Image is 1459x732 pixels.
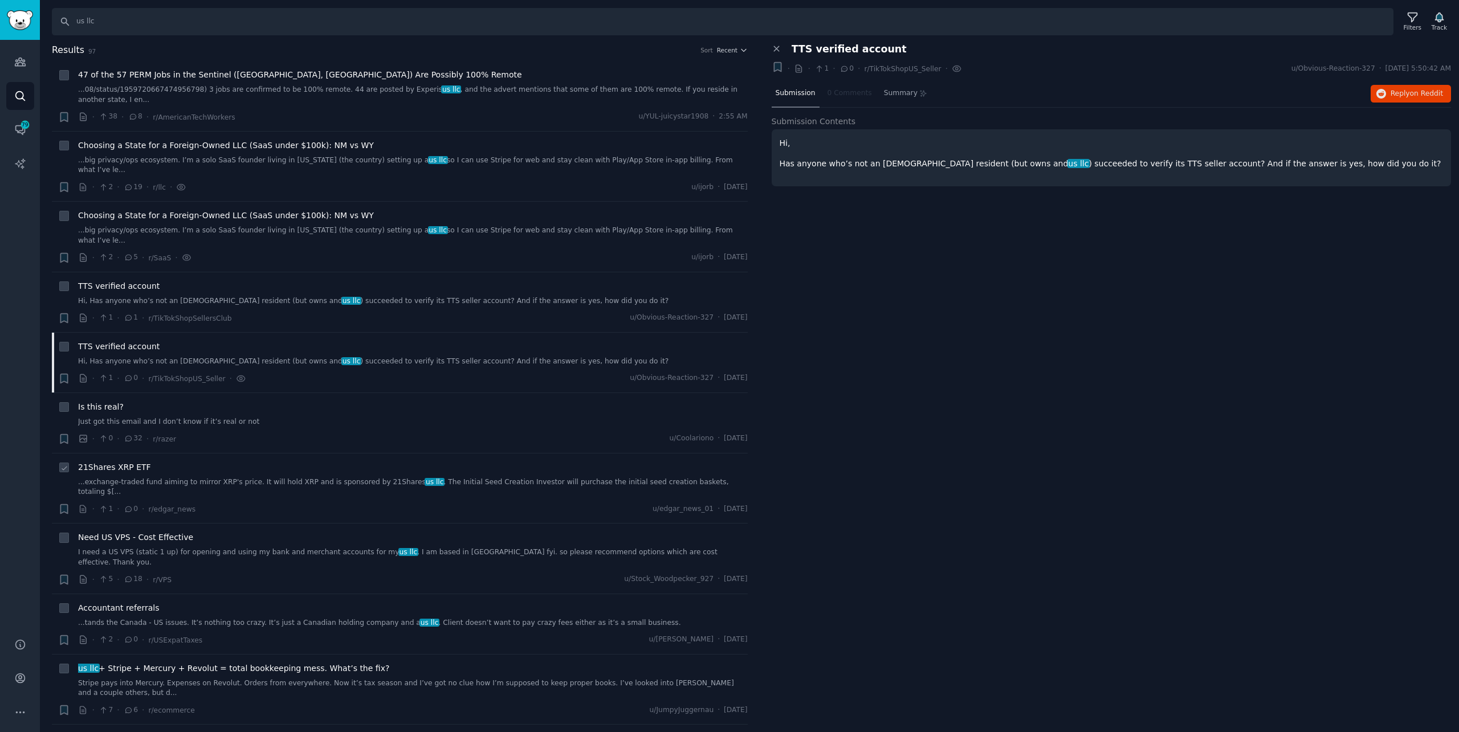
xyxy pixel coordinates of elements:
[7,10,33,30] img: GummySearch logo
[121,111,124,123] span: ·
[148,314,231,322] span: r/TikTokShopSellersClub
[148,254,171,262] span: r/SaaS
[175,252,177,264] span: ·
[146,181,149,193] span: ·
[718,504,720,514] span: ·
[78,678,748,698] a: Stripe pays into Mercury. Expenses on Revolut. Orders from everywhere. Now it’s tax season and I’...
[425,478,445,486] span: us llc
[718,705,720,715] span: ·
[124,252,138,263] span: 5
[419,619,439,627] span: us llc
[718,252,720,263] span: ·
[719,112,747,122] span: 2:55 AM
[124,434,142,444] span: 32
[78,461,151,473] a: 21Shares XRP ETF
[724,574,747,584] span: [DATE]
[117,433,119,445] span: ·
[718,635,720,645] span: ·
[148,636,202,644] span: r/USExpatTaxes
[146,433,149,445] span: ·
[718,574,720,584] span: ·
[691,182,714,193] span: u/ijorb
[839,64,854,74] span: 0
[170,181,172,193] span: ·
[78,140,374,152] a: Choosing a State for a Foreign-Owned LLC (SaaS under $100k): NM vs WY
[808,63,810,75] span: ·
[78,401,124,413] a: Is this real?
[717,46,737,54] span: Recent
[99,635,113,645] span: 2
[78,602,160,614] a: Accountant referrals
[153,113,235,121] span: r/AmericanTechWorkers
[1391,89,1443,99] span: Reply
[153,576,172,584] span: r/VPS
[724,635,747,645] span: [DATE]
[776,88,816,99] span: Submission
[78,531,193,543] a: Need US VPS - Cost Effective
[833,63,835,75] span: ·
[78,226,748,246] a: ...big privacy/ops ecosystem. I’m a solo SaaS founder living in [US_STATE] (the country) setting ...
[398,548,418,556] span: us llc
[441,85,461,93] span: us llc
[142,373,144,385] span: ·
[99,182,113,193] span: 2
[78,663,389,674] a: us llc+ Stripe + Mercury + Revolut = total bookkeeping mess. What’s the fix?
[724,504,747,514] span: [DATE]
[146,574,149,586] span: ·
[92,503,95,515] span: ·
[724,313,747,323] span: [DATE]
[78,341,160,353] a: TTS verified account
[92,433,95,445] span: ·
[52,43,84,58] span: Results
[78,357,748,367] a: Hi, Has anyone who’s not an [DEMOGRAPHIC_DATA] resident (but owns andus llc) succeeded to verify ...
[724,373,747,383] span: [DATE]
[99,574,113,584] span: 5
[99,252,113,263] span: 2
[712,112,715,122] span: ·
[1379,64,1381,74] span: ·
[88,48,96,55] span: 97
[1291,64,1375,74] span: u/Obvious-Reaction-327
[814,64,829,74] span: 1
[124,182,142,193] span: 19
[78,69,522,81] a: 47 of the 57 PERM Jobs in the Sentinel ([GEOGRAPHIC_DATA], [GEOGRAPHIC_DATA]) Are Possibly 100% R...
[142,252,144,264] span: ·
[124,373,138,383] span: 0
[99,705,113,715] span: 7
[1432,23,1447,31] div: Track
[153,183,166,191] span: r/llc
[649,635,714,645] span: u/[PERSON_NAME]
[92,111,95,123] span: ·
[117,181,119,193] span: ·
[341,297,361,305] span: us llc
[92,181,95,193] span: ·
[78,280,160,292] a: TTS verified account
[428,156,448,164] span: us llc
[52,8,1393,35] input: Search Keyword
[638,112,708,122] span: u/YUL-juicystar1908
[77,664,100,673] span: us llc
[148,505,195,513] span: r/edgar_news
[624,574,714,584] span: u/Stock_Woodpecker_927
[92,312,95,324] span: ·
[117,503,119,515] span: ·
[78,296,748,306] a: Hi, Has anyone who’s not an [DEMOGRAPHIC_DATA] resident (but owns andus llc) succeeded to verify ...
[691,252,714,263] span: u/ijorb
[117,574,119,586] span: ·
[718,373,720,383] span: ·
[20,121,30,129] span: 79
[153,435,176,443] span: r/razer
[117,634,119,646] span: ·
[78,417,748,427] a: Just got this email and I don’t know if it’s real or not
[788,63,790,75] span: ·
[124,504,138,514] span: 0
[792,43,907,55] span: TTS verified account
[92,704,95,716] span: ·
[670,434,714,444] span: u/Coolariono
